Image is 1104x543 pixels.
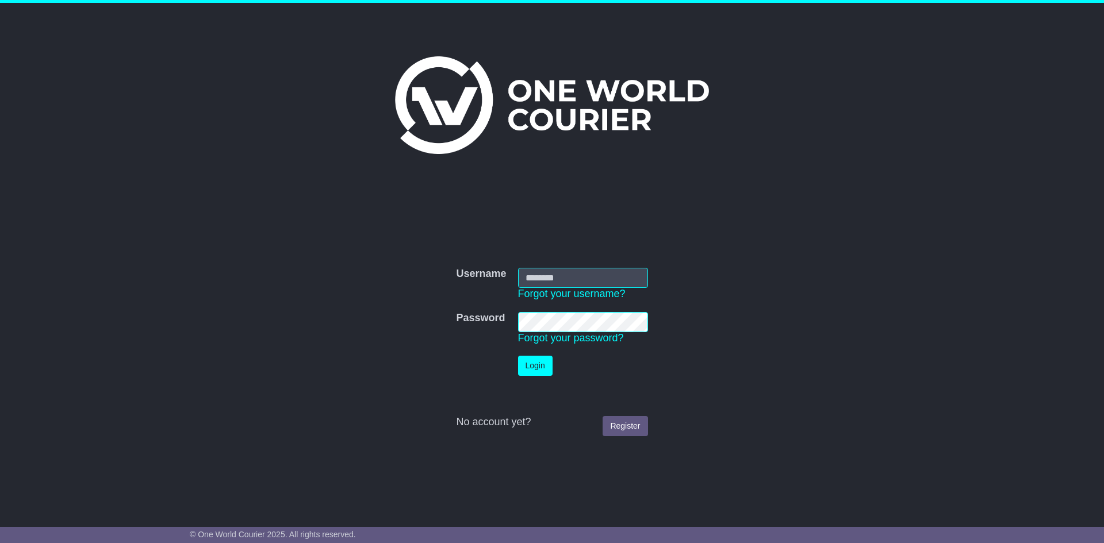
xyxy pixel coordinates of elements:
div: No account yet? [456,416,647,429]
img: One World [395,56,709,154]
a: Forgot your password? [518,332,624,344]
span: © One World Courier 2025. All rights reserved. [190,530,356,539]
a: Register [603,416,647,436]
label: Password [456,312,505,325]
label: Username [456,268,506,280]
a: Forgot your username? [518,288,626,299]
button: Login [518,356,553,376]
